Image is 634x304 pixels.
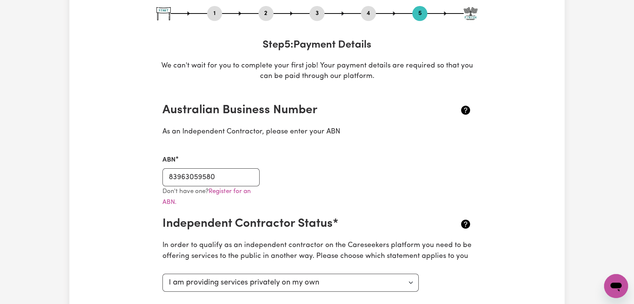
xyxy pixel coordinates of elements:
[604,274,628,298] iframe: Button to launch messaging window
[162,127,472,138] p: As an Independent Contractor, please enter your ABN
[162,217,420,231] h2: Independent Contractor Status*
[412,9,427,18] button: Go to step 5
[162,188,251,205] small: Don't have one?
[207,9,222,18] button: Go to step 1
[361,9,376,18] button: Go to step 4
[162,103,420,117] h2: Australian Business Number
[309,9,325,18] button: Go to step 3
[162,155,176,165] label: ABN
[258,9,273,18] button: Go to step 2
[162,240,472,262] p: In order to qualify as an independent contractor on the Careseekers platform you need to be offer...
[156,39,478,52] h3: Step 5 : Payment Details
[156,61,478,82] p: We can't wait for you to complete your first job! Your payment details are required so that you c...
[162,188,251,205] a: Register for an ABN.
[162,168,260,186] input: e.g. 51 824 753 556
